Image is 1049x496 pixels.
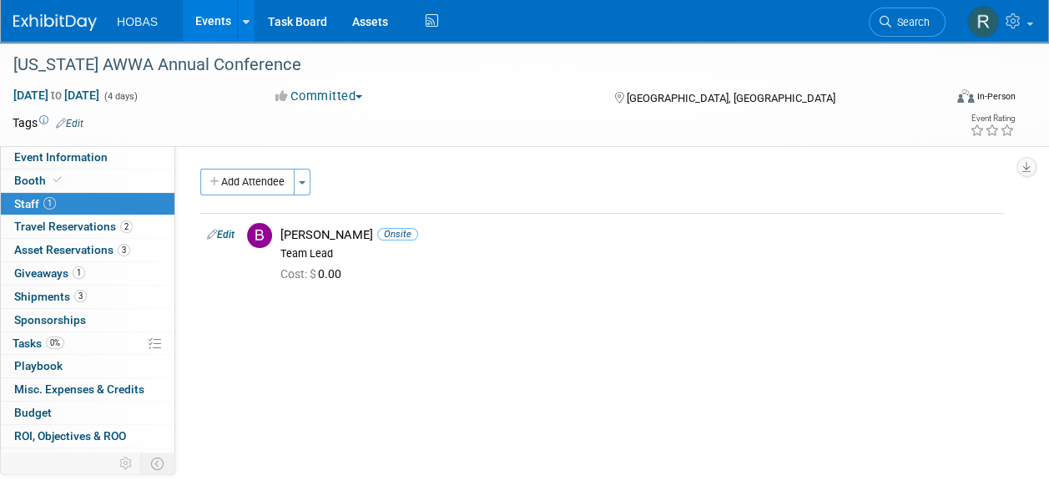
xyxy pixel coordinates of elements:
[200,169,295,195] button: Add Attendee
[112,453,141,474] td: Personalize Event Tab Strip
[13,14,97,31] img: ExhibitDay
[141,453,175,474] td: Toggle Event Tabs
[1,239,174,261] a: Asset Reservations3
[1,286,174,308] a: Shipments3
[8,50,930,80] div: [US_STATE] AWWA Annual Conference
[1,355,174,377] a: Playbook
[73,266,85,279] span: 1
[280,247,996,261] div: Team Lead
[14,313,86,326] span: Sponsorships
[53,175,62,185] i: Booth reservation complete
[1,170,174,192] a: Booth
[14,266,85,280] span: Giveaways
[869,8,946,37] a: Search
[14,243,130,256] span: Asset Reservations
[870,87,1016,112] div: Event Format
[74,290,87,302] span: 3
[14,429,126,443] span: ROI, Objectives & ROO
[957,89,974,103] img: Format-Inperson.png
[970,114,1015,123] div: Event Rating
[1,332,174,355] a: Tasks0%
[14,359,63,372] span: Playbook
[1,146,174,169] a: Event Information
[118,244,130,256] span: 3
[967,6,999,38] img: Rebecca Gonchar
[14,197,56,210] span: Staff
[247,223,272,248] img: B.jpg
[280,227,996,243] div: [PERSON_NAME]
[14,290,87,303] span: Shipments
[46,337,64,349] span: 0%
[14,453,98,466] span: Attachments
[13,88,100,103] span: [DATE] [DATE]
[13,337,64,350] span: Tasks
[56,118,83,129] a: Edit
[270,88,369,105] button: Committed
[1,309,174,332] a: Sponsorships
[627,92,835,104] span: [GEOGRAPHIC_DATA], [GEOGRAPHIC_DATA]
[48,89,64,102] span: to
[1,215,174,238] a: Travel Reservations2
[1,378,174,401] a: Misc. Expenses & Credits
[14,150,108,164] span: Event Information
[14,220,133,233] span: Travel Reservations
[120,220,133,233] span: 2
[280,267,348,281] span: 0.00
[103,91,138,102] span: (4 days)
[14,382,144,396] span: Misc. Expenses & Credits
[976,90,1016,103] div: In-Person
[1,425,174,448] a: ROI, Objectives & ROO
[117,15,158,28] span: HOBAS
[13,114,83,131] td: Tags
[85,453,98,465] span: 6
[1,402,174,424] a: Budget
[1,193,174,215] a: Staff1
[891,16,930,28] span: Search
[1,262,174,285] a: Giveaways1
[377,228,418,240] span: Onsite
[280,267,318,281] span: Cost: $
[43,197,56,210] span: 1
[14,406,52,419] span: Budget
[207,229,235,240] a: Edit
[14,174,65,187] span: Booth
[1,448,174,471] a: Attachments6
